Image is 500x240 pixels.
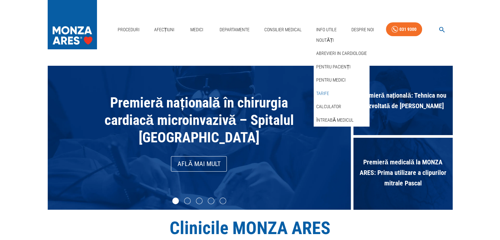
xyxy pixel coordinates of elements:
span: Premieră națională în chirurgia cardiacă microinvazivă – Spitalul [GEOGRAPHIC_DATA] [105,94,294,146]
div: Premieră națională: Tehnica nou dezvoltată de [PERSON_NAME] [353,66,453,138]
a: Medici [186,23,207,36]
div: 031 9300 [399,25,417,34]
a: Info Utile [314,23,339,36]
a: Tarife [315,88,330,99]
li: slide item 3 [196,198,202,204]
a: Departamente [217,23,252,36]
div: Noutăți [314,34,369,47]
span: Premieră națională: Tehnica nou dezvoltată de [PERSON_NAME] [353,87,453,114]
div: Pentru medici [314,73,369,87]
a: Află mai mult [171,156,227,172]
div: Calculator [314,100,369,113]
a: Calculator [315,101,343,112]
a: Pentru medici [315,75,347,85]
a: Noutăți [315,35,335,46]
div: Premieră medicală la MONZA ARES: Prima utilizare a clipurilor mitrale Pascal [353,138,453,210]
li: slide item 2 [184,198,191,204]
div: Întreabă medicul [314,113,369,127]
a: 031 9300 [386,22,422,36]
a: Pentru pacienți [315,61,352,72]
a: Consilier Medical [261,23,304,36]
span: Premieră medicală la MONZA ARES: Prima utilizare a clipurilor mitrale Pascal [353,154,453,192]
div: Tarife [314,87,369,100]
li: slide item 1 [172,198,179,204]
a: Despre Noi [349,23,376,36]
nav: secondary mailbox folders [314,34,369,127]
a: Afecțiuni [152,23,177,36]
h1: Clinicile MONZA ARES [48,218,453,238]
div: Pentru pacienți [314,60,369,74]
li: slide item 4 [208,198,214,204]
li: slide item 5 [220,198,226,204]
a: Abrevieri in cardiologie [315,48,368,59]
a: Proceduri [115,23,142,36]
div: Abrevieri in cardiologie [314,47,369,60]
a: Întreabă medicul [315,115,355,126]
